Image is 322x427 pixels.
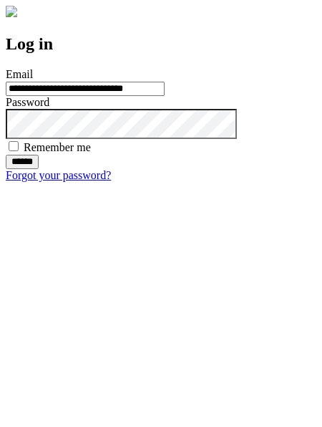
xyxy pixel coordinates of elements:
label: Remember me [24,141,91,153]
a: Forgot your password? [6,169,111,181]
label: Email [6,68,33,80]
label: Password [6,96,49,108]
h2: Log in [6,34,316,54]
img: logo-4e3dc11c47720685a147b03b5a06dd966a58ff35d612b21f08c02c0306f2b779.png [6,6,17,17]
